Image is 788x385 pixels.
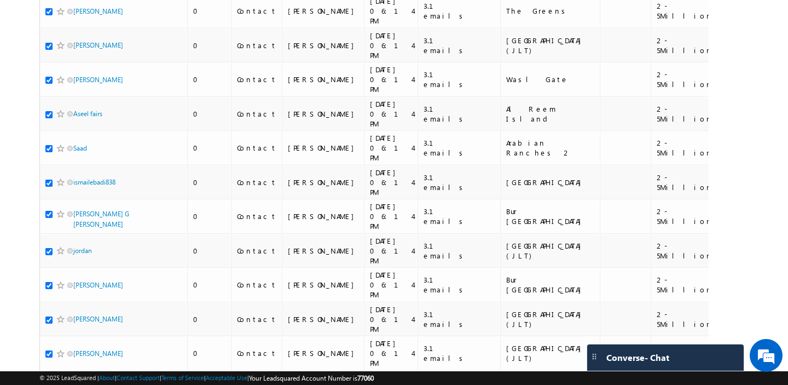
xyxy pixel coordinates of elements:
[424,173,495,192] div: 3.1 emails
[506,241,595,261] div: [GEOGRAPHIC_DATA] (JLT)
[39,373,374,383] span: © 2025 LeadSquared | | | | |
[657,70,713,89] div: 2-5Million
[73,246,92,255] a: jordan
[288,211,360,221] div: [PERSON_NAME]
[590,352,599,361] img: carter-drag
[288,280,360,290] div: [PERSON_NAME]
[506,74,595,84] div: Wasl Gate
[193,74,226,84] div: 0
[424,309,495,329] div: 3.1 emails
[657,173,713,192] div: 2-5Million
[370,270,413,300] div: [DATE] 06:14 PM
[370,168,413,197] div: [DATE] 06:14 PM
[288,314,360,324] div: [PERSON_NAME]
[237,109,277,119] div: Contact
[193,6,226,16] div: 0
[288,41,360,50] div: [PERSON_NAME]
[506,275,595,295] div: Bur [GEOGRAPHIC_DATA]
[506,36,595,55] div: [GEOGRAPHIC_DATA] (JLT)
[606,353,669,363] span: Converse - Chat
[73,110,102,118] a: Aseel fairs
[370,65,413,94] div: [DATE] 06:14 PM
[73,281,123,289] a: [PERSON_NAME]
[14,101,200,292] textarea: Type your message and hit 'Enter'
[249,374,374,382] span: Your Leadsquared Account Number is
[370,99,413,129] div: [DATE] 06:14 PM
[288,246,360,256] div: [PERSON_NAME]
[206,374,247,381] a: Acceptable Use
[288,109,360,119] div: [PERSON_NAME]
[73,41,123,49] a: [PERSON_NAME]
[506,177,595,187] div: [GEOGRAPHIC_DATA]
[657,36,713,55] div: 2-5Million
[506,104,595,124] div: Al Reem Island
[193,280,226,290] div: 0
[370,338,413,368] div: [DATE] 06:14 PM
[237,348,277,358] div: Contact
[288,6,360,16] div: [PERSON_NAME]
[193,246,226,256] div: 0
[424,1,495,21] div: 3.1 emails
[237,280,277,290] div: Contact
[237,41,277,50] div: Contact
[370,304,413,334] div: [DATE] 06:14 PM
[237,6,277,16] div: Contact
[424,104,495,124] div: 3.1 emails
[19,58,46,72] img: d_60004797649_company_0_60004797649
[288,348,360,358] div: [PERSON_NAME]
[506,206,595,226] div: Bur [GEOGRAPHIC_DATA]
[357,374,374,382] span: 77060
[73,7,123,15] a: [PERSON_NAME]
[237,246,277,256] div: Contact
[657,104,713,124] div: 2-5Million
[237,74,277,84] div: Contact
[657,309,713,329] div: 2-5Million
[193,314,226,324] div: 0
[424,343,495,363] div: 3.1 emails
[149,302,199,317] em: Start Chat
[193,177,226,187] div: 0
[424,275,495,295] div: 3.1 emails
[237,143,277,153] div: Contact
[657,206,713,226] div: 2-5Million
[424,241,495,261] div: 3.1 emails
[73,315,123,323] a: [PERSON_NAME]
[288,143,360,153] div: [PERSON_NAME]
[161,374,204,381] a: Terms of Service
[370,236,413,266] div: [DATE] 06:14 PM
[370,31,413,60] div: [DATE] 06:14 PM
[237,177,277,187] div: Contact
[424,206,495,226] div: 3.1 emails
[193,143,226,153] div: 0
[657,1,713,21] div: 2-5Million
[117,374,160,381] a: Contact Support
[73,349,123,358] a: [PERSON_NAME]
[370,202,413,231] div: [DATE] 06:14 PM
[424,36,495,55] div: 3.1 emails
[99,374,115,381] a: About
[73,144,87,152] a: Saad
[657,241,713,261] div: 2-5Million
[73,76,123,84] a: [PERSON_NAME]
[73,210,129,228] a: [PERSON_NAME] G [PERSON_NAME]
[424,138,495,158] div: 3.1 emails
[424,70,495,89] div: 3.1 emails
[506,6,595,16] div: The Greens
[370,133,413,163] div: [DATE] 06:14 PM
[237,314,277,324] div: Contact
[506,343,595,363] div: [GEOGRAPHIC_DATA] (JLT)
[57,58,184,72] div: Chat with us now
[179,5,206,32] div: Minimize live chat window
[506,309,595,329] div: [GEOGRAPHIC_DATA] (JLT)
[193,109,226,119] div: 0
[237,211,277,221] div: Contact
[288,177,360,187] div: [PERSON_NAME]
[193,348,226,358] div: 0
[193,41,226,50] div: 0
[193,211,226,221] div: 0
[657,138,713,158] div: 2-5Million
[506,138,595,158] div: Arabian Ranches 2
[657,275,713,295] div: 2-5Million
[73,178,115,186] a: ismailebadi838
[288,74,360,84] div: [PERSON_NAME]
